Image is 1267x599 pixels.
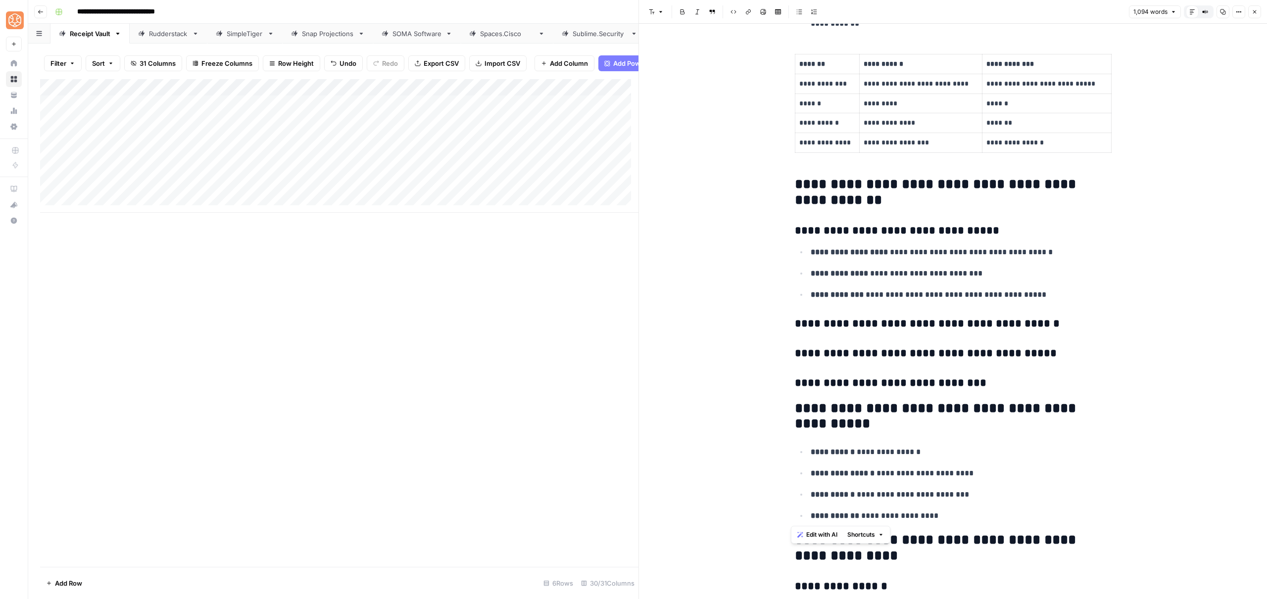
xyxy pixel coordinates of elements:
[613,58,667,68] span: Add Power Agent
[302,29,354,39] div: Snap Projections
[6,71,22,87] a: Browse
[553,24,646,44] a: [DOMAIN_NAME]
[6,87,22,103] a: Your Data
[550,58,588,68] span: Add Column
[6,213,22,229] button: Help + Support
[424,58,459,68] span: Export CSV
[469,55,527,71] button: Import CSV
[847,530,875,539] span: Shortcuts
[461,24,553,44] a: [DOMAIN_NAME]
[70,29,110,39] div: Receipt Vault
[598,55,673,71] button: Add Power Agent
[263,55,320,71] button: Row Height
[535,55,594,71] button: Add Column
[6,197,21,212] div: What's new?
[793,528,841,541] button: Edit with AI
[806,530,837,539] span: Edit with AI
[44,55,82,71] button: Filter
[1133,7,1168,16] span: 1,094 words
[130,24,207,44] a: Rudderstack
[6,55,22,71] a: Home
[577,575,638,591] div: 30/31 Columns
[55,578,82,588] span: Add Row
[50,58,66,68] span: Filter
[140,58,176,68] span: 31 Columns
[50,24,130,44] a: Receipt Vault
[6,119,22,135] a: Settings
[6,8,22,33] button: Workspace: SimpleTiger
[207,24,283,44] a: SimpleTiger
[6,181,22,197] a: AirOps Academy
[283,24,373,44] a: Snap Projections
[373,24,461,44] a: SOMA Software
[485,58,520,68] span: Import CSV
[843,528,888,541] button: Shortcuts
[124,55,182,71] button: 31 Columns
[392,29,441,39] div: SOMA Software
[324,55,363,71] button: Undo
[227,29,263,39] div: SimpleTiger
[1129,5,1181,18] button: 1,094 words
[6,11,24,29] img: SimpleTiger Logo
[86,55,120,71] button: Sort
[6,197,22,213] button: What's new?
[408,55,465,71] button: Export CSV
[480,29,534,39] div: [DOMAIN_NAME]
[40,575,88,591] button: Add Row
[278,58,314,68] span: Row Height
[201,58,252,68] span: Freeze Columns
[186,55,259,71] button: Freeze Columns
[92,58,105,68] span: Sort
[382,58,398,68] span: Redo
[367,55,404,71] button: Redo
[539,575,577,591] div: 6 Rows
[6,103,22,119] a: Usage
[340,58,356,68] span: Undo
[149,29,188,39] div: Rudderstack
[573,29,627,39] div: [DOMAIN_NAME]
